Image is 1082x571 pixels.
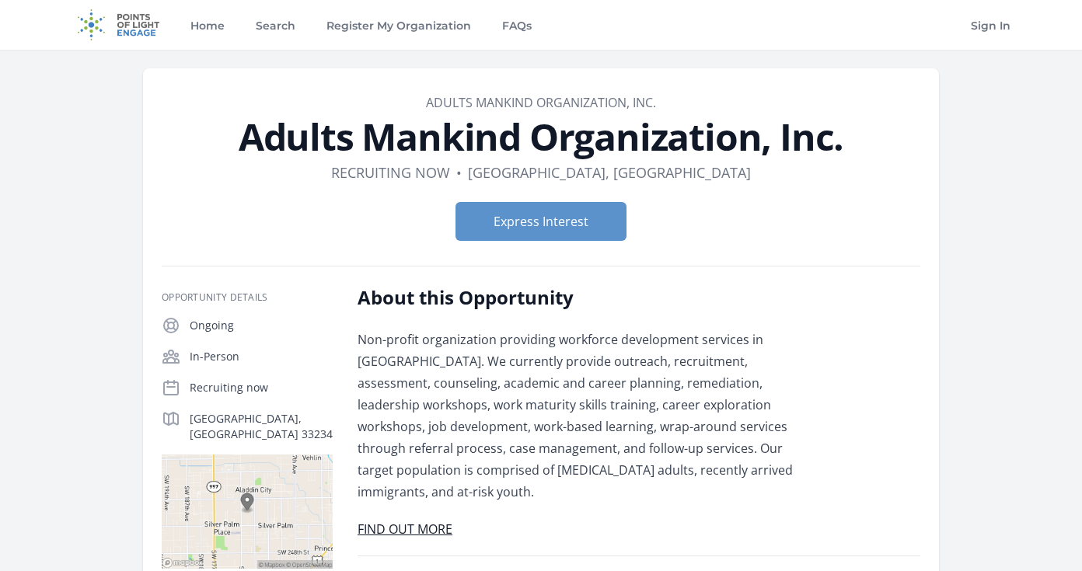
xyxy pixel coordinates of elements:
[190,349,333,364] p: In-Person
[190,380,333,395] p: Recruiting now
[162,118,920,155] h1: Adults Mankind Organization, Inc.
[426,94,656,111] a: Adults Mankind Organization, Inc.
[358,521,452,538] a: FIND OUT MORE
[358,329,812,503] p: Non-profit organization providing workforce development services in [GEOGRAPHIC_DATA]. We current...
[455,202,627,241] button: Express Interest
[358,285,812,310] h2: About this Opportunity
[162,291,333,304] h3: Opportunity Details
[331,162,450,183] dd: Recruiting now
[190,318,333,333] p: Ongoing
[456,162,462,183] div: •
[162,454,333,569] img: Map
[190,411,333,442] p: [GEOGRAPHIC_DATA], [GEOGRAPHIC_DATA] 33234
[468,162,751,183] dd: [GEOGRAPHIC_DATA], [GEOGRAPHIC_DATA]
